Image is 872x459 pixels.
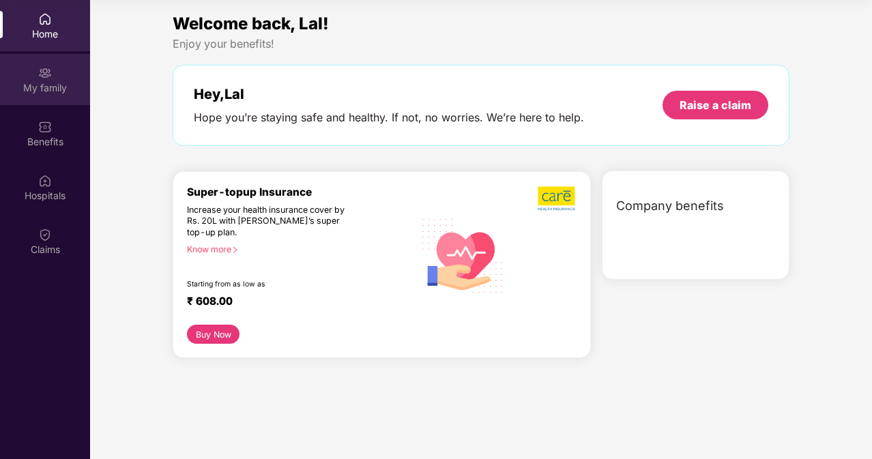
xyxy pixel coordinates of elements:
img: svg+xml;base64,PHN2ZyB4bWxucz0iaHR0cDovL3d3dy53My5vcmcvMjAwMC9zdmciIHhtbG5zOnhsaW5rPSJodHRwOi8vd3... [414,205,512,304]
div: Enjoy your benefits! [173,37,789,51]
span: right [231,246,239,254]
div: Increase your health insurance cover by Rs. 20L with [PERSON_NAME]’s super top-up plan. [187,205,355,239]
img: b5dec4f62d2307b9de63beb79f102df3.png [538,186,577,211]
div: ₹ 608.00 [187,295,401,311]
img: svg+xml;base64,PHN2ZyBpZD0iSG9tZSIgeG1sbnM9Imh0dHA6Ly93d3cudzMub3JnLzIwMDAvc3ZnIiB3aWR0aD0iMjAiIG... [38,12,52,26]
div: Hope you’re staying safe and healthy. If not, no worries. We’re here to help. [194,110,584,125]
div: Hey, Lal [194,86,584,102]
div: Starting from as low as [187,280,356,289]
img: svg+xml;base64,PHN2ZyBpZD0iQ2xhaW0iIHhtbG5zPSJodHRwOi8vd3d3LnczLm9yZy8yMDAwL3N2ZyIgd2lkdGg9IjIwIi... [38,228,52,241]
img: svg+xml;base64,PHN2ZyBpZD0iSG9zcGl0YWxzIiB4bWxucz0iaHR0cDovL3d3dy53My5vcmcvMjAwMC9zdmciIHdpZHRoPS... [38,174,52,188]
button: Buy Now [187,325,239,344]
div: Raise a claim [680,98,751,113]
span: Welcome back, Lal! [173,14,329,33]
img: svg+xml;base64,PHN2ZyBpZD0iQmVuZWZpdHMiIHhtbG5zPSJodHRwOi8vd3d3LnczLm9yZy8yMDAwL3N2ZyIgd2lkdGg9Ij... [38,120,52,134]
div: Super-topup Insurance [187,186,414,198]
span: Company benefits [616,196,724,216]
img: svg+xml;base64,PHN2ZyB3aWR0aD0iMjAiIGhlaWdodD0iMjAiIHZpZXdCb3g9IjAgMCAyMCAyMCIgZmlsbD0ibm9uZSIgeG... [38,66,52,80]
div: Know more [187,244,406,254]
